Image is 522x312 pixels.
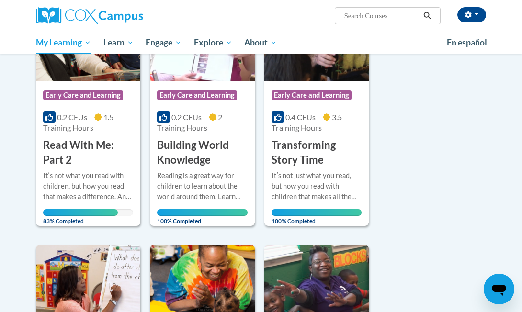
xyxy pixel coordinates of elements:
[29,32,493,54] div: Main menu
[157,209,247,224] span: 100% Completed
[272,209,362,216] div: Your progress
[157,170,247,202] div: Reading is a great way for children to learn about the world around them. Learn how you can bring...
[43,138,133,167] h3: Read With Me: Part 2
[441,33,493,53] a: En español
[272,170,362,202] div: Itʹs not just what you read, but how you read with children that makes all the difference. Transf...
[157,138,247,167] h3: Building World Knowledge
[43,90,123,100] span: Early Care and Learning
[420,10,434,22] button: Search
[139,32,188,54] a: Engage
[484,274,514,304] iframe: Button to launch messaging window
[36,37,91,48] span: My Learning
[103,37,134,48] span: Learn
[272,138,362,167] h3: Transforming Story Time
[97,32,140,54] a: Learn
[194,37,232,48] span: Explore
[36,7,143,24] img: Cox Campus
[285,112,316,122] span: 0.4 CEUs
[43,209,118,224] span: 83% Completed
[146,37,182,48] span: Engage
[30,32,97,54] a: My Learning
[36,7,176,24] a: Cox Campus
[43,170,133,202] div: Itʹs not what you read with children, but how you read that makes a difference. And you have the ...
[57,112,87,122] span: 0.2 CEUs
[188,32,238,54] a: Explore
[171,112,202,122] span: 0.2 CEUs
[43,209,118,216] div: Your progress
[272,209,362,224] span: 100% Completed
[157,209,247,216] div: Your progress
[457,7,486,22] button: Account Settings
[272,90,352,100] span: Early Care and Learning
[238,32,284,54] a: About
[447,37,487,47] span: En español
[343,10,420,22] input: Search Courses
[157,90,237,100] span: Early Care and Learning
[244,37,277,48] span: About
